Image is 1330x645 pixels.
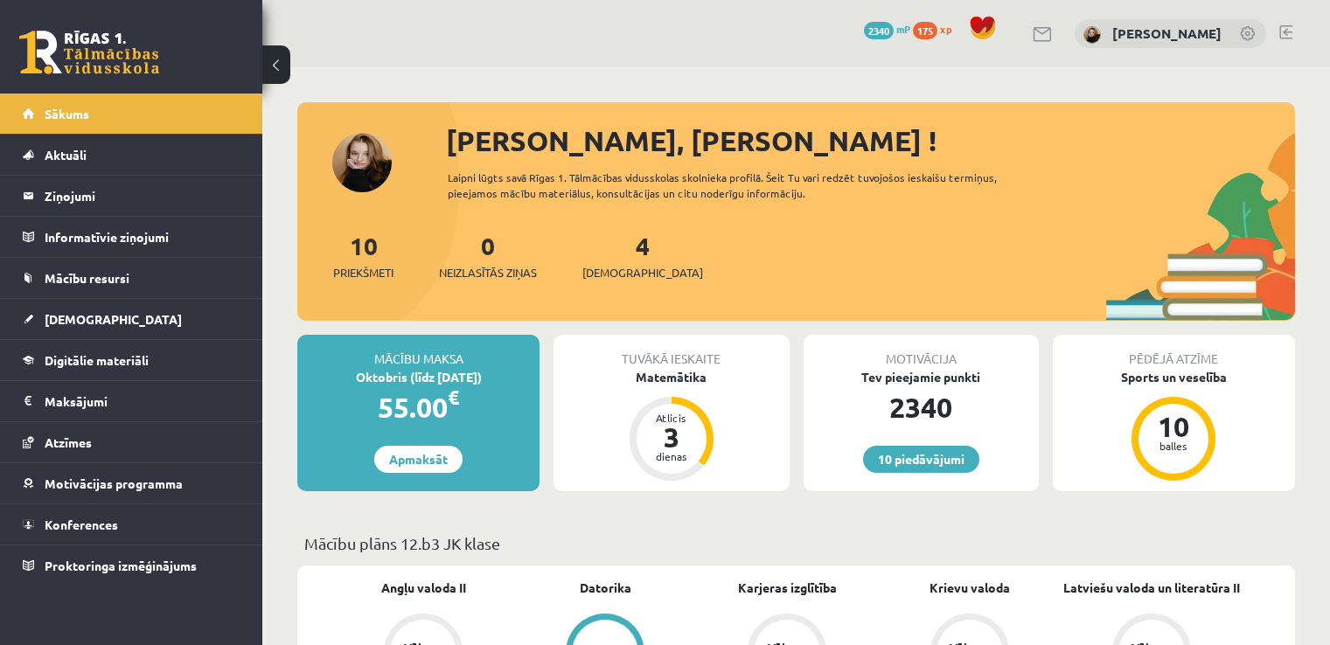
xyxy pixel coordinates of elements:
a: 10Priekšmeti [333,230,393,281]
div: Oktobris (līdz [DATE]) [297,368,540,386]
span: [DEMOGRAPHIC_DATA] [582,264,703,281]
span: € [448,385,459,410]
a: Sākums [23,94,240,134]
span: mP [896,22,910,36]
a: Sports un veselība 10 balles [1053,368,1295,483]
span: 2340 [864,22,894,39]
span: [DEMOGRAPHIC_DATA] [45,311,182,327]
div: 2340 [804,386,1039,428]
span: Proktoringa izmēģinājums [45,558,197,573]
a: Mācību resursi [23,258,240,298]
span: Neizlasītās ziņas [439,264,537,281]
span: 175 [913,22,937,39]
legend: Ziņojumi [45,176,240,216]
a: Informatīvie ziņojumi [23,217,240,257]
span: Konferences [45,517,118,532]
a: Matemātika Atlicis 3 dienas [554,368,789,483]
a: 4[DEMOGRAPHIC_DATA] [582,230,703,281]
div: Laipni lūgts savā Rīgas 1. Tālmācības vidusskolas skolnieka profilā. Šeit Tu vari redzēt tuvojošo... [448,170,1047,201]
div: Tuvākā ieskaite [554,335,789,368]
a: 10 piedāvājumi [863,446,979,473]
span: xp [940,22,951,36]
a: Ziņojumi [23,176,240,216]
a: [DEMOGRAPHIC_DATA] [23,299,240,339]
a: Karjeras izglītība [738,579,837,597]
span: Priekšmeti [333,264,393,281]
p: Mācību plāns 12.b3 JK klase [304,531,1288,555]
div: Atlicis [645,413,698,423]
div: Mācību maksa [297,335,540,368]
a: Aktuāli [23,135,240,175]
div: Tev pieejamie punkti [804,368,1039,386]
div: Motivācija [804,335,1039,368]
img: Daniela Ūse [1083,26,1101,44]
div: 3 [645,423,698,451]
span: Atzīmes [45,434,92,450]
a: Digitālie materiāli [23,340,240,380]
a: Konferences [23,504,240,544]
div: [PERSON_NAME], [PERSON_NAME] ! [446,120,1295,162]
span: Digitālie materiāli [45,352,149,368]
a: Apmaksāt [374,446,463,473]
a: Latviešu valoda un literatūra II [1063,579,1240,597]
a: Maksājumi [23,381,240,421]
a: Proktoringa izmēģinājums [23,545,240,586]
div: Matemātika [554,368,789,386]
a: [PERSON_NAME] [1112,24,1222,42]
a: 175 xp [913,22,960,36]
a: Datorika [580,579,631,597]
div: Sports un veselība [1053,368,1295,386]
span: Aktuāli [45,147,87,163]
a: Rīgas 1. Tālmācības vidusskola [19,31,159,74]
div: balles [1147,440,1200,451]
div: dienas [645,451,698,461]
legend: Informatīvie ziņojumi [45,217,240,257]
span: Sākums [45,106,89,121]
span: Motivācijas programma [45,475,183,491]
legend: Maksājumi [45,381,240,421]
a: Angļu valoda II [381,579,466,597]
div: Pēdējā atzīme [1053,335,1295,368]
a: 0Neizlasītās ziņas [439,230,537,281]
span: Mācību resursi [45,270,129,286]
div: 10 [1147,413,1200,440]
a: Krievu valoda [930,579,1010,597]
a: 2340 mP [864,22,910,36]
a: Atzīmes [23,422,240,462]
a: Motivācijas programma [23,463,240,503]
div: 55.00 [297,386,540,428]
